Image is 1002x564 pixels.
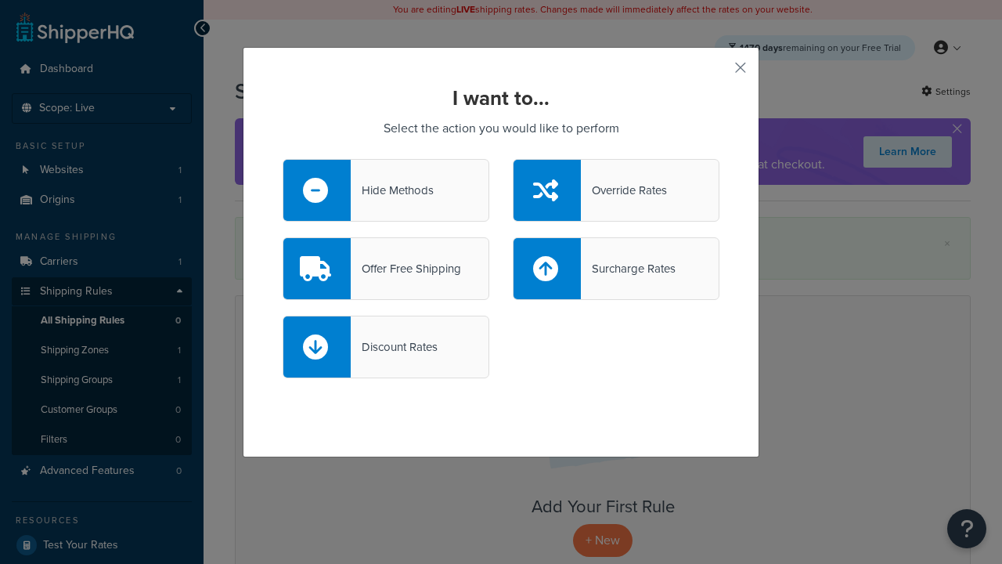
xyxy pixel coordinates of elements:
div: Surcharge Rates [581,258,676,280]
div: Offer Free Shipping [351,258,461,280]
p: Select the action you would like to perform [283,117,719,139]
div: Override Rates [581,179,667,201]
div: Discount Rates [351,336,438,358]
strong: I want to... [452,83,550,113]
div: Hide Methods [351,179,434,201]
